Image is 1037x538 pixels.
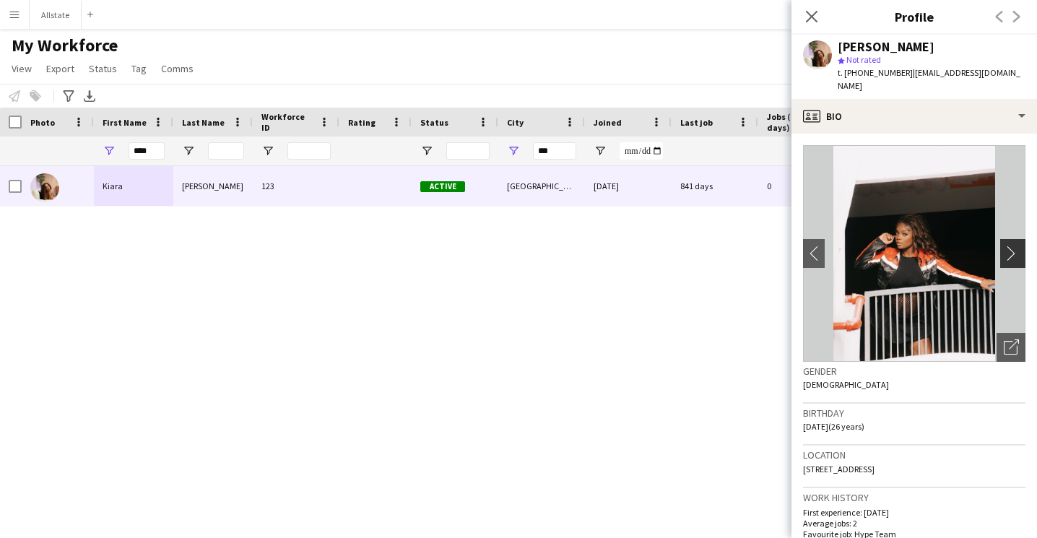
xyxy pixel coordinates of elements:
[261,111,313,133] span: Workforce ID
[173,166,253,206] div: [PERSON_NAME]
[40,59,80,78] a: Export
[803,421,864,432] span: [DATE] (26 years)
[208,142,244,160] input: Last Name Filter Input
[838,67,913,78] span: t. [PHONE_NUMBER]
[103,117,147,128] span: First Name
[680,117,713,128] span: Last job
[803,365,1025,378] h3: Gender
[791,7,1037,26] h3: Profile
[182,117,225,128] span: Last Name
[533,142,576,160] input: City Filter Input
[30,173,59,202] img: Kiara Barclay
[161,62,194,75] span: Comms
[94,166,173,206] div: Kiara
[594,144,607,157] button: Open Filter Menu
[12,35,118,56] span: My Workforce
[803,464,875,474] span: [STREET_ADDRESS]
[803,518,1025,529] p: Average jobs: 2
[672,166,758,206] div: 841 days
[420,144,433,157] button: Open Filter Menu
[803,448,1025,461] h3: Location
[803,507,1025,518] p: First experience: [DATE]
[803,491,1025,504] h3: Work history
[30,117,55,128] span: Photo
[420,181,465,192] span: Active
[420,117,448,128] span: Status
[103,144,116,157] button: Open Filter Menu
[6,59,38,78] a: View
[287,142,331,160] input: Workforce ID Filter Input
[12,62,32,75] span: View
[83,59,123,78] a: Status
[620,142,663,160] input: Joined Filter Input
[182,144,195,157] button: Open Filter Menu
[594,117,622,128] span: Joined
[803,379,889,390] span: [DEMOGRAPHIC_DATA]
[261,144,274,157] button: Open Filter Menu
[60,87,77,105] app-action-btn: Advanced filters
[446,142,490,160] input: Status Filter Input
[46,62,74,75] span: Export
[846,54,881,65] span: Not rated
[758,166,852,206] div: 0
[129,142,165,160] input: First Name Filter Input
[89,62,117,75] span: Status
[838,40,934,53] div: [PERSON_NAME]
[507,117,524,128] span: City
[498,166,585,206] div: [GEOGRAPHIC_DATA]
[131,62,147,75] span: Tag
[791,99,1037,134] div: Bio
[767,111,826,133] span: Jobs (last 90 days)
[997,333,1025,362] div: Open photos pop-in
[507,144,520,157] button: Open Filter Menu
[803,145,1025,362] img: Crew avatar or photo
[155,59,199,78] a: Comms
[126,59,152,78] a: Tag
[253,166,339,206] div: 123
[81,87,98,105] app-action-btn: Export XLSX
[30,1,82,29] button: Allstate
[585,166,672,206] div: [DATE]
[838,67,1020,91] span: | [EMAIL_ADDRESS][DOMAIN_NAME]
[803,407,1025,420] h3: Birthday
[348,117,376,128] span: Rating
